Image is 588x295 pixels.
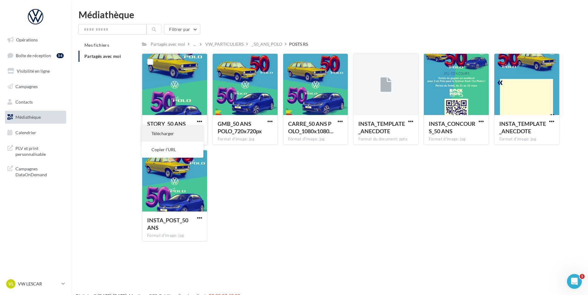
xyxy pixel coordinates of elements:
div: ... [192,40,197,49]
span: PLV et print personnalisable [15,144,64,157]
a: VL VW LESCAR [5,278,66,290]
button: Copier l'URL [142,142,203,158]
span: Visibilité en ligne [17,68,50,74]
span: Campagnes [15,84,38,89]
div: Partagés avec moi [151,41,185,47]
a: Boîte de réception54 [4,49,67,62]
span: GMB_50 ANS POLO_720x720px [218,120,262,135]
div: POSTS RS [289,41,308,47]
span: CARRE_50 ANS POLO_1080x1080px [288,120,334,135]
p: VW LESCAR [18,281,59,287]
iframe: Intercom live chat [567,274,582,289]
div: Format d'image: jpg [429,136,484,142]
a: Visibilité en ligne [4,65,67,78]
span: INSTA_CONCOURS_50 ANS [429,120,475,135]
div: 54 [57,53,64,58]
span: Calendrier [15,130,36,135]
a: Calendrier [4,126,67,139]
div: Format d'image: jpg [218,136,273,142]
span: Mes fichiers [84,42,109,48]
span: VL [8,281,14,287]
span: Médiathèque [15,114,41,120]
span: 1 [580,274,585,279]
div: Format d'image: jpg [147,233,202,238]
span: STORY_50 ANS POLO_1080x1920p [147,120,195,135]
div: Format d'image: jpg [499,136,554,142]
a: Contacts [4,96,67,109]
div: Format du document: pptx [358,136,413,142]
a: Campagnes DataOnDemand [4,162,67,180]
span: INSTA_TEMPLATE_ANECDOTE [358,120,405,135]
span: Partagés avec moi [84,53,121,59]
button: Télécharger [142,126,203,142]
button: Filtrer par [164,24,200,35]
div: Format d'image: jpg [288,136,343,142]
a: PLV et print personnalisable [4,142,67,160]
span: Boîte de réception [16,53,51,58]
span: INSTA_POST_50 ANS [147,217,188,231]
span: INSTA_TEMPLATE_ANECDOTE [499,120,546,135]
span: Contacts [15,99,33,104]
span: Opérations [16,37,38,42]
a: Médiathèque [4,111,67,124]
div: VW_PARTICULIERS [205,41,244,47]
span: Campagnes DataOnDemand [15,165,64,178]
div: Médiathèque [79,10,581,19]
a: Opérations [4,33,67,46]
div: _50_ANS_POLO [252,41,282,47]
a: Campagnes [4,80,67,93]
